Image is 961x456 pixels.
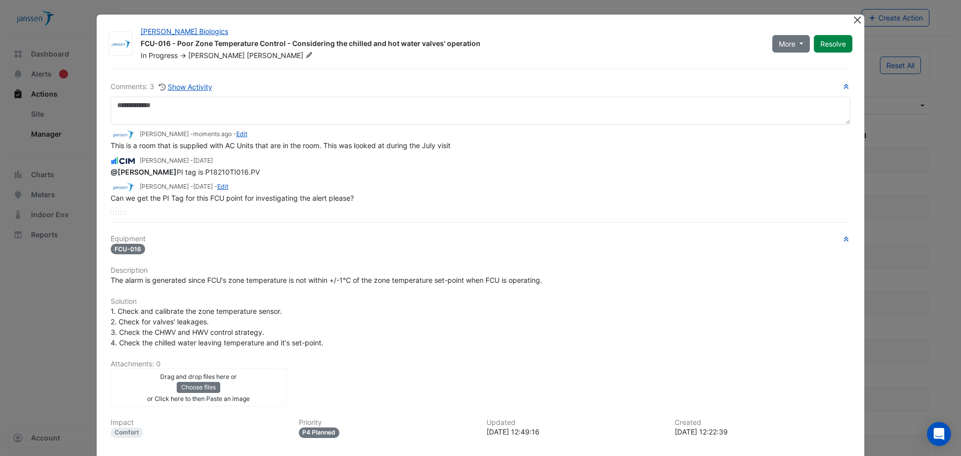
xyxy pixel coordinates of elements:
[111,418,287,427] h6: Impact
[111,129,136,140] img: JnJ Janssen
[193,130,232,138] span: 2025-09-09 14:24:08
[111,168,260,176] span: PI tag is P18210TI016.PV
[487,418,663,427] h6: Updated
[675,418,851,427] h6: Created
[111,141,450,150] span: This is a room that is supplied with AC Units that are in the room. This was looked at during the...
[927,422,951,446] div: Open Intercom Messenger
[111,168,177,176] span: sjeffer4@its.jnj.com [JnJ Janssen]
[141,51,178,60] span: In Progress
[140,182,228,191] small: [PERSON_NAME] - -
[779,39,795,49] span: More
[158,81,213,93] button: Show Activity
[852,15,862,25] button: Close
[111,194,354,202] span: Can we get the PI Tag for this FCU point for investigating the alert please?
[193,157,213,164] span: 2025-08-01 12:49:16
[299,427,340,438] div: P4 Planned
[177,382,220,393] button: Choose files
[111,235,850,243] h6: Equipment
[188,51,245,60] span: [PERSON_NAME]
[299,418,475,427] h6: Priority
[487,426,663,437] div: [DATE] 12:49:16
[236,130,247,138] a: Edit
[111,244,145,254] span: FCU-016
[160,373,237,380] small: Drag and drop files here or
[111,276,542,284] span: The alarm is generated since FCU's zone temperature is not within +/-1°C of the zone temperature ...
[111,307,323,347] span: 1. Check and calibrate the zone temperature sensor. 2. Check for valves' leakages. 3. Check the C...
[147,395,250,402] small: or Click here to then Paste an image
[247,51,315,61] span: [PERSON_NAME]
[109,39,132,49] img: JnJ Janssen
[814,35,852,53] button: Resolve
[140,130,247,139] small: [PERSON_NAME] - -
[111,81,213,93] div: Comments: 3
[111,266,850,275] h6: Description
[111,427,143,438] div: Comfort
[141,27,228,36] a: [PERSON_NAME] Biologics
[111,297,850,306] h6: Solution
[140,156,213,165] small: [PERSON_NAME] -
[217,183,228,190] a: Edit
[111,155,136,166] img: CIM
[111,360,850,368] h6: Attachments: 0
[193,183,213,190] span: 2025-07-31 12:22:40
[772,35,810,53] button: More
[141,39,760,51] div: FCU-016 - Poor Zone Temperature Control - Considering the chilled and hot water valves' operation
[180,51,186,60] span: ->
[111,182,136,193] img: JnJ Janssen
[675,426,851,437] div: [DATE] 12:22:39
